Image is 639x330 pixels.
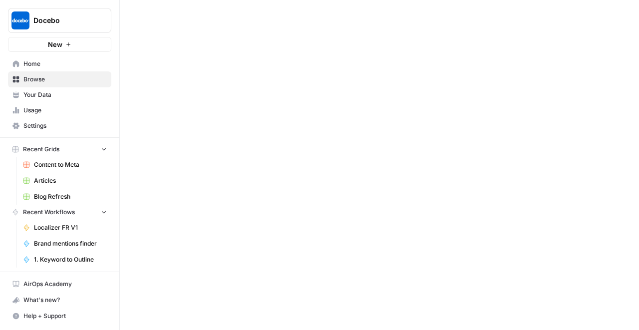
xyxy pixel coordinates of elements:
[34,176,107,185] span: Articles
[23,280,107,289] span: AirOps Academy
[23,59,107,68] span: Home
[8,308,111,324] button: Help + Support
[18,220,111,236] a: Localizer FR V1
[8,102,111,118] a: Usage
[34,255,107,264] span: 1. Keyword to Outline
[8,118,111,134] a: Settings
[34,239,107,248] span: Brand mentions finder
[23,121,107,130] span: Settings
[8,205,111,220] button: Recent Workflows
[18,236,111,252] a: Brand mentions finder
[18,157,111,173] a: Content to Meta
[23,90,107,99] span: Your Data
[34,223,107,232] span: Localizer FR V1
[23,145,59,154] span: Recent Grids
[18,252,111,268] a: 1. Keyword to Outline
[34,160,107,169] span: Content to Meta
[8,276,111,292] a: AirOps Academy
[34,192,107,201] span: Blog Refresh
[8,56,111,72] a: Home
[8,87,111,103] a: Your Data
[23,312,107,321] span: Help + Support
[8,292,111,308] button: What's new?
[23,208,75,217] span: Recent Workflows
[8,37,111,52] button: New
[8,142,111,157] button: Recent Grids
[23,106,107,115] span: Usage
[8,71,111,87] a: Browse
[8,8,111,33] button: Workspace: Docebo
[18,173,111,189] a: Articles
[48,39,62,49] span: New
[23,75,107,84] span: Browse
[33,15,94,25] span: Docebo
[8,293,111,308] div: What's new?
[11,11,29,29] img: Docebo Logo
[18,189,111,205] a: Blog Refresh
